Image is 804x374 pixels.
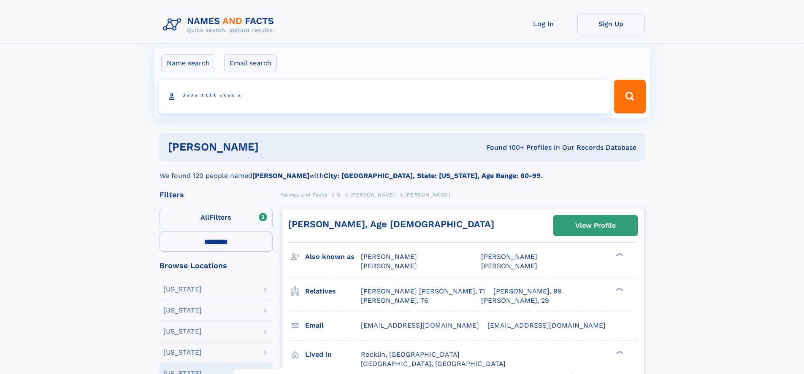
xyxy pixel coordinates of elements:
[337,192,341,198] span: G
[372,143,636,152] div: Found 100+ Profiles In Our Records Database
[161,54,215,72] label: Name search
[324,172,541,180] b: City: [GEOGRAPHIC_DATA], State: [US_STATE], Age Range: 60-99
[163,286,202,293] div: [US_STATE]
[614,286,624,292] div: ❯
[163,328,202,335] div: [US_STATE]
[361,262,417,270] span: [PERSON_NAME]
[554,215,637,236] a: View Profile
[288,219,494,229] a: [PERSON_NAME], Age [DEMOGRAPHIC_DATA]
[337,189,341,200] a: G
[361,360,506,368] span: [GEOGRAPHIC_DATA], [GEOGRAPHIC_DATA]
[350,189,395,200] a: [PERSON_NAME]
[224,54,277,72] label: Email search
[163,349,202,356] div: [US_STATE]
[200,213,209,221] span: All
[481,253,537,261] span: [PERSON_NAME]
[160,191,273,199] div: Filters
[361,296,428,305] a: [PERSON_NAME], 76
[305,318,361,333] h3: Email
[168,142,373,152] h1: [PERSON_NAME]
[163,307,202,314] div: [US_STATE]
[350,192,395,198] span: [PERSON_NAME]
[614,350,624,355] div: ❯
[252,172,309,180] b: [PERSON_NAME]
[160,13,281,36] img: Logo Names and Facts
[361,287,485,296] a: [PERSON_NAME] [PERSON_NAME], 71
[614,252,624,258] div: ❯
[575,216,616,235] div: View Profile
[160,262,273,269] div: Browse Locations
[160,208,273,228] label: Filters
[159,80,611,113] input: search input
[305,284,361,299] h3: Relatives
[577,13,645,34] a: Sign Up
[160,161,645,181] div: We found 120 people named with .
[305,250,361,264] h3: Also known as
[614,80,645,113] button: Search Button
[361,350,460,358] span: Rocklin, [GEOGRAPHIC_DATA]
[481,262,537,270] span: [PERSON_NAME]
[305,347,361,362] h3: Lived in
[405,192,450,198] span: [PERSON_NAME]
[361,253,417,261] span: [PERSON_NAME]
[510,13,577,34] a: Log In
[281,189,328,200] a: Names and Facts
[481,296,549,305] a: [PERSON_NAME], 29
[493,287,562,296] a: [PERSON_NAME], 99
[487,321,606,329] span: [EMAIL_ADDRESS][DOMAIN_NAME]
[361,321,479,329] span: [EMAIL_ADDRESS][DOMAIN_NAME]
